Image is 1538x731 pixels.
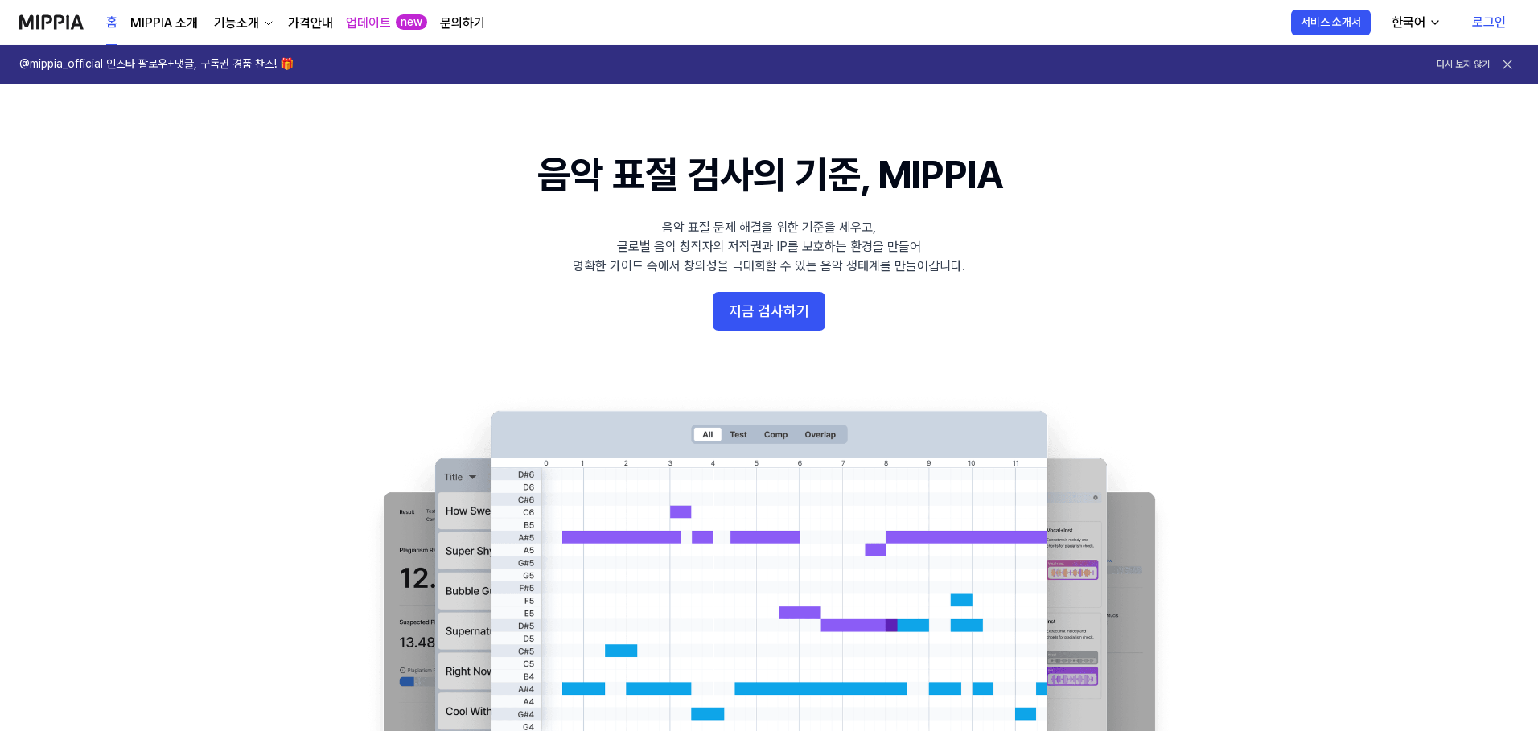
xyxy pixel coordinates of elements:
button: 기능소개 [211,14,275,33]
a: 업데이트 [346,14,391,33]
h1: @mippia_official 인스타 팔로우+댓글, 구독권 경품 찬스! 🎁 [19,56,294,72]
a: 홈 [106,1,117,45]
a: MIPPIA 소개 [130,14,198,33]
h1: 음악 표절 검사의 기준, MIPPIA [537,148,1001,202]
a: 문의하기 [440,14,485,33]
div: new [396,14,427,31]
div: 한국어 [1388,13,1429,32]
button: 지금 검사하기 [713,292,825,331]
button: 서비스 소개서 [1291,10,1371,35]
div: 기능소개 [211,14,262,33]
div: 음악 표절 문제 해결을 위한 기준을 세우고, 글로벌 음악 창작자의 저작권과 IP를 보호하는 환경을 만들어 명확한 가이드 속에서 창의성을 극대화할 수 있는 음악 생태계를 만들어... [573,218,965,276]
button: 다시 보지 않기 [1437,58,1490,72]
button: 한국어 [1379,6,1451,39]
a: 가격안내 [288,14,333,33]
